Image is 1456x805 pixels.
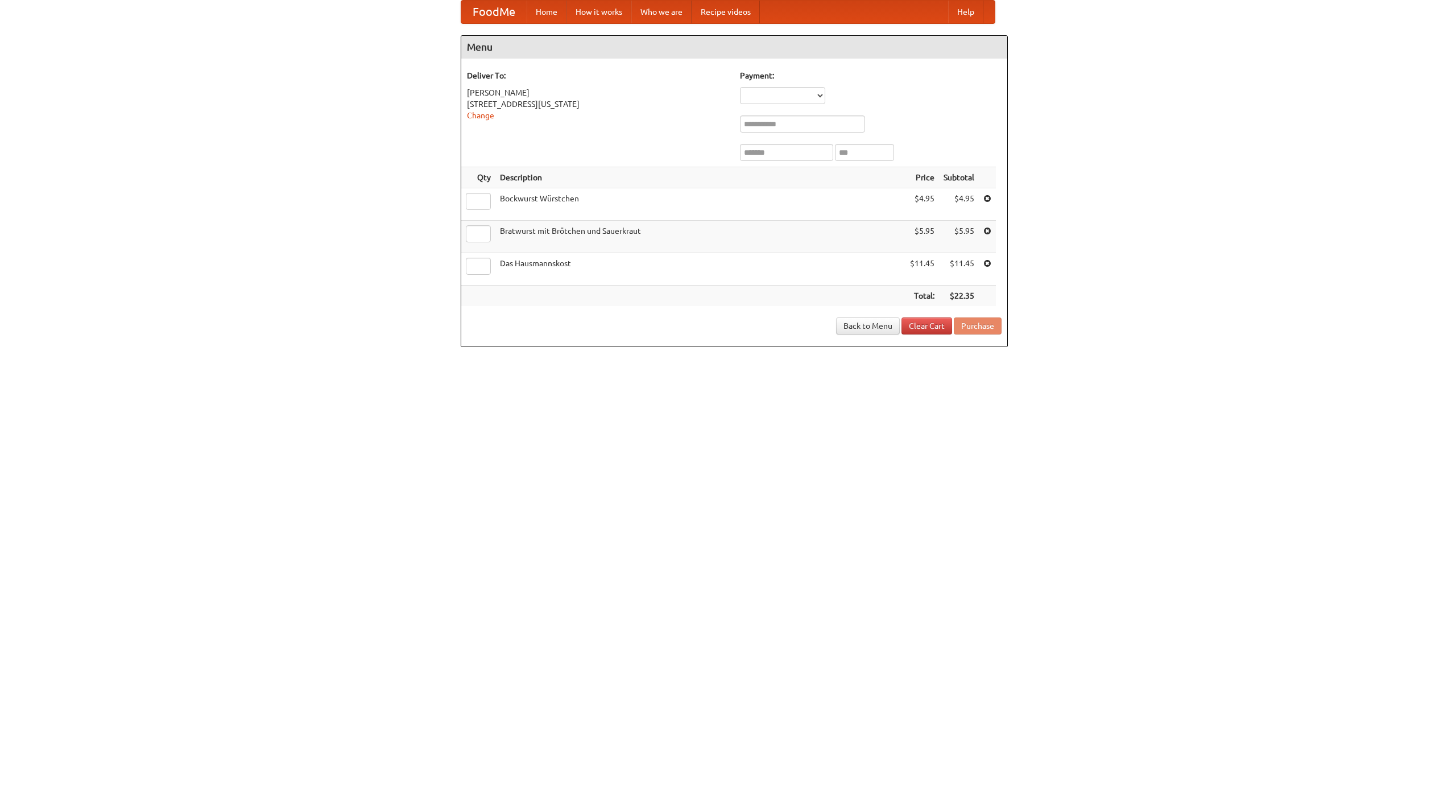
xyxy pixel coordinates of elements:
[905,253,939,286] td: $11.45
[495,253,905,286] td: Das Hausmannskost
[905,286,939,307] th: Total:
[495,188,905,221] td: Bockwurst Würstchen
[905,221,939,253] td: $5.95
[461,167,495,188] th: Qty
[495,221,905,253] td: Bratwurst mit Brötchen und Sauerkraut
[467,111,494,120] a: Change
[905,167,939,188] th: Price
[631,1,692,23] a: Who we are
[939,221,979,253] td: $5.95
[939,286,979,307] th: $22.35
[740,70,1002,81] h5: Payment:
[905,188,939,221] td: $4.95
[692,1,760,23] a: Recipe videos
[467,87,729,98] div: [PERSON_NAME]
[461,1,527,23] a: FoodMe
[467,70,729,81] h5: Deliver To:
[954,317,1002,335] button: Purchase
[461,36,1007,59] h4: Menu
[939,167,979,188] th: Subtotal
[939,253,979,286] td: $11.45
[527,1,566,23] a: Home
[948,1,983,23] a: Help
[566,1,631,23] a: How it works
[901,317,952,335] a: Clear Cart
[939,188,979,221] td: $4.95
[467,98,729,110] div: [STREET_ADDRESS][US_STATE]
[836,317,900,335] a: Back to Menu
[495,167,905,188] th: Description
